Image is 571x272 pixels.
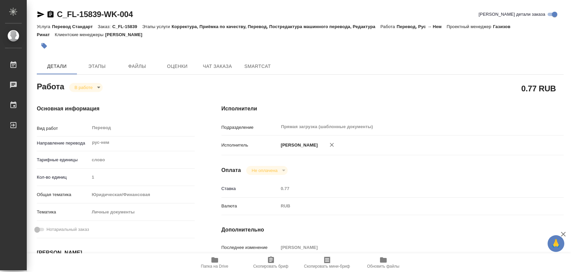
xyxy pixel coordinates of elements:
[52,24,98,29] p: Перевод Стандарт
[37,105,195,113] h4: Основная информация
[221,226,564,234] h4: Дополнительно
[37,125,89,132] p: Вид работ
[172,24,380,29] p: Корректура, Приёмка по качеству, Перевод, Постредактура машинного перевода, Редактура
[397,24,447,29] p: Перевод, Рус → Нем
[548,235,564,252] button: 🙏
[112,24,142,29] p: C_FL-15839
[89,206,194,218] div: Личные документы
[98,24,112,29] p: Заказ:
[89,189,194,200] div: Юридическая/Финансовая
[243,253,299,272] button: Скопировать бриф
[278,200,535,212] div: RUB
[37,174,89,181] p: Кол-во единиц
[521,83,556,94] h2: 0.77 RUB
[299,253,355,272] button: Скопировать мини-бриф
[278,243,535,252] input: Пустое поле
[37,140,89,147] p: Направление перевода
[187,253,243,272] button: Папка на Drive
[221,244,279,251] p: Последнее изменение
[221,166,241,174] h4: Оплата
[81,62,113,71] span: Этапы
[201,264,228,269] span: Папка на Drive
[250,168,279,173] button: Не оплачена
[304,264,350,269] span: Скопировать мини-бриф
[221,185,279,192] p: Ставка
[73,85,95,90] button: В работе
[278,184,535,193] input: Пустое поле
[37,38,52,53] button: Добавить тэг
[37,80,64,92] h2: Работа
[142,24,172,29] p: Этапы услуги
[105,32,148,37] p: [PERSON_NAME]
[355,253,411,272] button: Обновить файлы
[246,166,287,175] div: В работе
[447,24,493,29] p: Проектный менеджер
[201,62,233,71] span: Чат заказа
[242,62,274,71] span: SmartCat
[278,142,318,149] p: [PERSON_NAME]
[55,32,105,37] p: Клиентские менеджеры
[46,226,89,233] span: Нотариальный заказ
[37,249,195,257] h4: [PERSON_NAME]
[57,10,133,19] a: C_FL-15839-WK-004
[37,209,89,215] p: Тематика
[367,264,399,269] span: Обновить файлы
[324,138,339,152] button: Удалить исполнителя
[161,62,193,71] span: Оценки
[89,154,194,166] div: слово
[121,62,153,71] span: Файлы
[69,83,103,92] div: В работе
[380,24,397,29] p: Работа
[221,105,564,113] h4: Исполнители
[550,237,562,251] span: 🙏
[46,10,55,18] button: Скопировать ссылку
[37,191,89,198] p: Общая тематика
[253,264,288,269] span: Скопировать бриф
[37,24,52,29] p: Услуга
[479,11,545,18] span: [PERSON_NAME] детали заказа
[221,203,279,209] p: Валюта
[89,172,194,182] input: Пустое поле
[221,142,279,149] p: Исполнитель
[37,10,45,18] button: Скопировать ссылку для ЯМессенджера
[37,157,89,163] p: Тарифные единицы
[41,62,73,71] span: Детали
[221,124,279,131] p: Подразделение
